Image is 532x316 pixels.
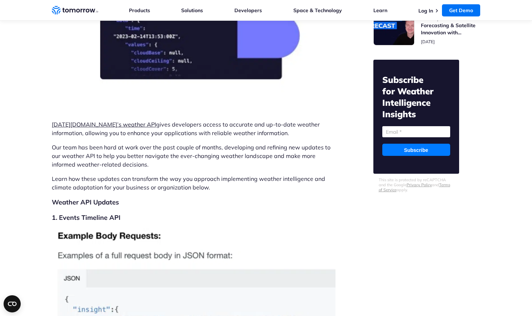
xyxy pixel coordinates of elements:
[129,7,150,14] a: Products
[293,7,342,14] a: Space & Technology
[52,121,320,137] span: gives developers access to accurate and up-to-date weather information, allowing you to enhance y...
[52,175,325,191] span: Learn how these updates can transform the way you approach implementing weather intelligence and ...
[52,213,120,222] strong: 1. Events Timeline API
[181,7,203,14] a: Solutions
[442,4,480,16] a: Get Demo
[382,126,450,137] input: Email *
[418,8,433,14] a: Log In
[382,144,450,156] input: Subscribe
[373,6,481,45] a: Read The Expert Forecast: AI Forecasting & Satellite Innovation with Randy Chase
[52,198,119,206] strong: Weather API Updates
[52,5,98,16] a: Home link
[379,177,454,192] p: This site is protected by reCAPTCHA and the Google and apply.
[421,15,481,36] h3: The Expert Forecast: AI Forecasting & Satellite Innovation with [PERSON_NAME]
[52,121,156,128] a: [DATE][DOMAIN_NAME]’s weather API
[373,7,387,14] a: Learn
[52,144,330,168] span: Our team has been hard at work over the past couple of months, developing and refining new update...
[382,74,450,120] h2: Subscribe for Weather Intelligence Insights
[234,7,262,14] a: Developers
[379,182,450,192] a: Terms of Service
[407,182,432,187] a: Privacy Policy
[421,39,435,44] span: publish date
[4,295,21,312] button: Open CMP widget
